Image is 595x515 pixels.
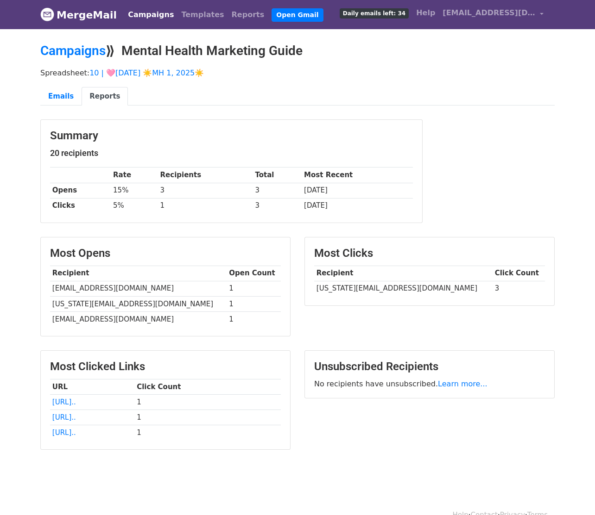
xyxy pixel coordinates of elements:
[340,8,409,19] span: Daily emails left: 34
[124,6,177,24] a: Campaigns
[40,68,555,78] p: Spreadsheet:
[40,43,555,59] h2: ⟫ Mental Health Marketing Guide
[50,296,227,311] td: [US_STATE][EMAIL_ADDRESS][DOMAIN_NAME]
[50,311,227,327] td: [EMAIL_ADDRESS][DOMAIN_NAME]
[253,168,302,183] th: Total
[50,379,134,394] th: URL
[134,394,281,410] td: 1
[438,379,487,388] a: Learn more...
[336,4,412,22] a: Daily emails left: 34
[253,183,302,198] td: 3
[158,183,253,198] td: 3
[89,68,204,77] a: 10 | 🩷[DATE] ☀️MH 1, 2025☀️
[314,360,545,373] h3: Unsubscribed Recipients
[158,168,253,183] th: Recipients
[134,379,281,394] th: Click Count
[314,281,493,296] td: [US_STATE][EMAIL_ADDRESS][DOMAIN_NAME]
[111,168,158,183] th: Rate
[111,183,158,198] td: 15%
[227,311,281,327] td: 1
[302,198,413,213] td: [DATE]
[272,8,323,22] a: Open Gmail
[50,148,413,158] h5: 20 recipients
[50,360,281,373] h3: Most Clicked Links
[227,296,281,311] td: 1
[302,168,413,183] th: Most Recent
[50,281,227,296] td: [EMAIL_ADDRESS][DOMAIN_NAME]
[40,7,54,21] img: MergeMail logo
[50,129,413,143] h3: Summary
[52,428,76,437] a: [URL]..
[50,266,227,281] th: Recipient
[40,5,117,25] a: MergeMail
[82,87,128,106] a: Reports
[227,281,281,296] td: 1
[439,4,547,25] a: [EMAIL_ADDRESS][DOMAIN_NAME]
[111,198,158,213] td: 5%
[52,413,76,422] a: [URL]..
[549,471,595,515] iframe: Chat Widget
[158,198,253,213] td: 1
[40,43,106,58] a: Campaigns
[227,266,281,281] th: Open Count
[50,183,111,198] th: Opens
[50,247,281,260] h3: Most Opens
[134,410,281,425] td: 1
[134,425,281,441] td: 1
[493,266,545,281] th: Click Count
[443,7,535,19] span: [EMAIL_ADDRESS][DOMAIN_NAME]
[50,198,111,213] th: Clicks
[412,4,439,22] a: Help
[177,6,228,24] a: Templates
[493,281,545,296] td: 3
[314,379,545,389] p: No recipients have unsubscribed.
[302,183,413,198] td: [DATE]
[314,266,493,281] th: Recipient
[253,198,302,213] td: 3
[40,87,82,106] a: Emails
[314,247,545,260] h3: Most Clicks
[52,398,76,406] a: [URL]..
[228,6,268,24] a: Reports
